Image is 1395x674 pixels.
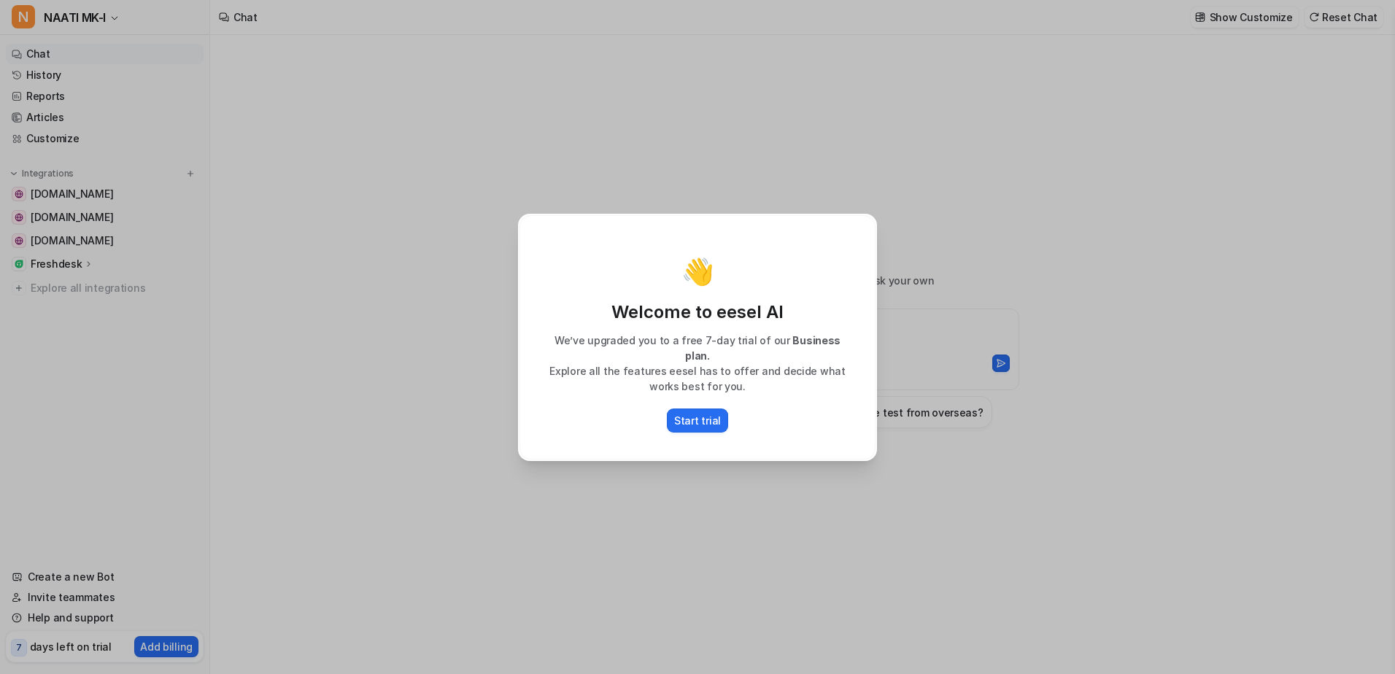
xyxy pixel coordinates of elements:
p: Explore all the features eesel has to offer and decide what works best for you. [535,363,860,394]
p: Welcome to eesel AI [535,301,860,324]
button: Start trial [667,408,728,433]
p: We’ve upgraded you to a free 7-day trial of our [535,333,860,363]
p: Start trial [674,413,721,428]
p: 👋 [681,257,714,286]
